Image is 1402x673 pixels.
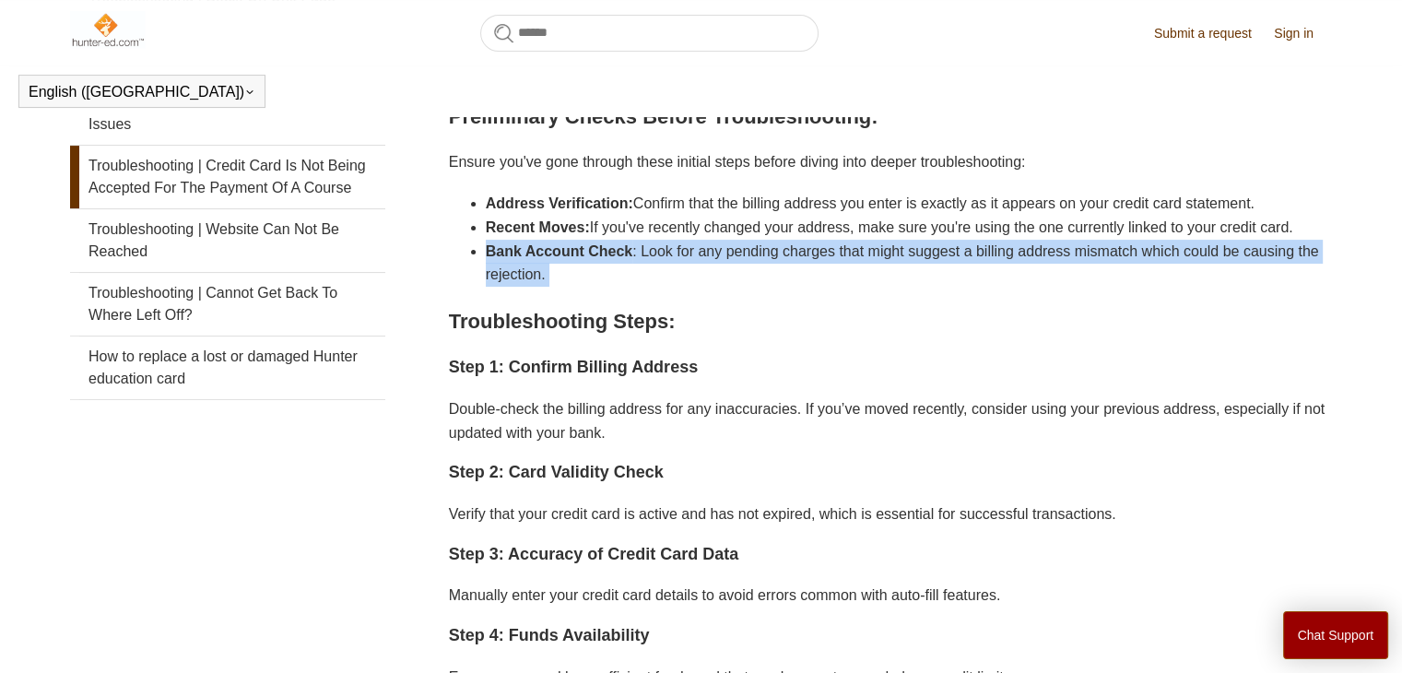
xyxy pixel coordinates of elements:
[70,11,145,48] img: Hunter-Ed Help Center home page
[1283,611,1389,659] button: Chat Support
[449,354,1332,381] h3: Step 1: Confirm Billing Address
[449,502,1332,526] p: Verify that your credit card is active and has not expired, which is essential for successful tra...
[449,584,1332,608] p: Manually enter your credit card details to avoid errors common with auto-fill features.
[449,150,1332,174] p: Ensure you've gone through these initial steps before diving into deeper troubleshooting:
[486,216,1332,240] li: If you've recently changed your address, make sure you're using the one currently linked to your ...
[449,459,1332,486] h3: Step 2: Card Validity Check
[449,305,1332,337] h2: Troubleshooting Steps:
[480,15,819,52] input: Search
[486,195,633,211] strong: Address Verification:
[486,192,1332,216] li: Confirm that the billing address you enter is exactly as it appears on your credit card statement.
[449,100,1332,133] h2: Preliminary Checks Before Troubleshooting:
[29,84,255,100] button: English ([GEOGRAPHIC_DATA])
[1154,24,1270,43] a: Submit a request
[486,243,632,259] strong: Bank Account Check
[70,146,385,208] a: Troubleshooting | Credit Card Is Not Being Accepted For The Payment Of A Course
[449,397,1332,444] p: Double-check the billing address for any inaccuracies. If you’ve moved recently, consider using y...
[70,336,385,399] a: How to replace a lost or damaged Hunter education card
[70,273,385,336] a: Troubleshooting | Cannot Get Back To Where Left Off?
[70,209,385,272] a: Troubleshooting | Website Can Not Be Reached
[449,622,1332,649] h3: Step 4: Funds Availability
[486,219,590,235] strong: Recent Moves:
[486,240,1332,287] li: : Look for any pending charges that might suggest a billing address mismatch which could be causi...
[449,541,1332,568] h3: Step 3: Accuracy of Credit Card Data
[1274,24,1332,43] a: Sign in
